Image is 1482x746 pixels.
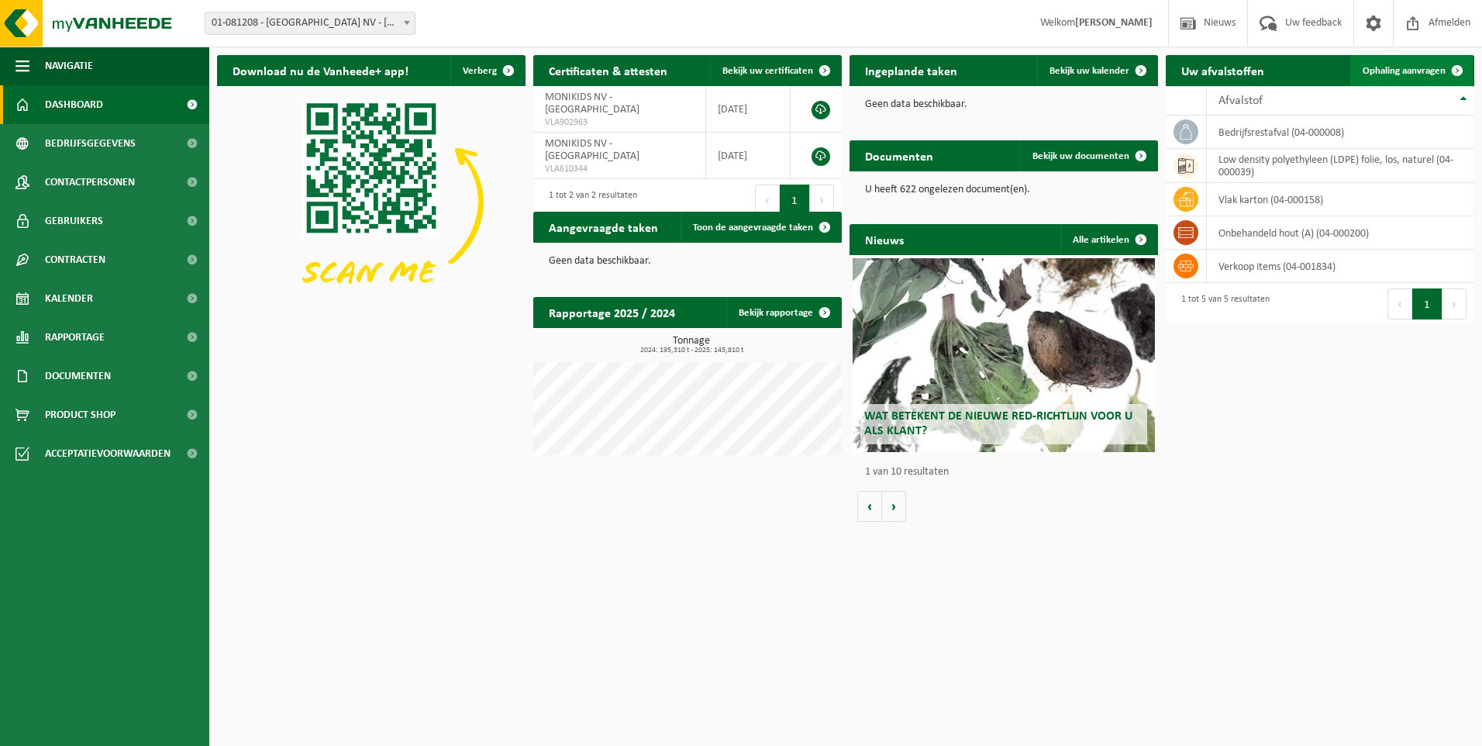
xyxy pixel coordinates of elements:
[1049,66,1129,76] span: Bekijk uw kalender
[1363,66,1446,76] span: Ophaling aanvragen
[865,185,1143,195] p: U heeft 622 ongelezen document(en).
[463,66,497,76] span: Verberg
[1060,224,1156,255] a: Alle artikelen
[533,55,683,85] h2: Certificaten & attesten
[45,240,105,279] span: Contracten
[45,279,93,318] span: Kalender
[45,163,135,202] span: Contactpersonen
[850,140,949,171] h2: Documenten
[1207,250,1474,283] td: verkoop items (04-001834)
[1207,149,1474,183] td: low density polyethyleen (LDPE) folie, los, naturel (04-000039)
[45,434,171,473] span: Acceptatievoorwaarden
[853,258,1155,452] a: Wat betekent de nieuwe RED-richtlijn voor u als klant?
[541,336,842,354] h3: Tonnage
[850,224,919,254] h2: Nieuws
[205,12,415,35] span: 01-081208 - MONIKIDS NV - SINT-NIKLAAS
[1174,287,1270,321] div: 1 tot 5 van 5 resultaten
[780,185,810,216] button: 1
[205,12,415,34] span: 01-081208 - MONIKIDS NV - SINT-NIKLAAS
[541,183,637,217] div: 1 tot 2 van 2 resultaten
[726,297,840,328] a: Bekijk rapportage
[545,138,639,162] span: MONIKIDS NV - [GEOGRAPHIC_DATA]
[857,491,882,522] button: Vorige
[865,467,1150,478] p: 1 van 10 resultaten
[217,86,526,318] img: Download de VHEPlus App
[533,297,691,327] h2: Rapportage 2025 / 2024
[1166,55,1280,85] h2: Uw afvalstoffen
[545,92,639,116] span: MONIKIDS NV - [GEOGRAPHIC_DATA]
[45,47,93,85] span: Navigatie
[1037,55,1156,86] a: Bekijk uw kalender
[864,410,1132,437] span: Wat betekent de nieuwe RED-richtlijn voor u als klant?
[533,212,674,242] h2: Aangevraagde taken
[45,318,105,357] span: Rapportage
[549,256,826,267] p: Geen data beschikbaar.
[545,163,694,175] span: VLA610344
[45,124,136,163] span: Bedrijfsgegevens
[545,116,694,129] span: VLA902963
[1218,95,1263,107] span: Afvalstof
[706,86,790,133] td: [DATE]
[722,66,813,76] span: Bekijk uw certificaten
[541,347,842,354] span: 2024: 195,310 t - 2025: 145,810 t
[450,55,524,86] button: Verberg
[1350,55,1473,86] a: Ophaling aanvragen
[681,212,840,243] a: Toon de aangevraagde taken
[882,491,906,522] button: Volgende
[217,55,424,85] h2: Download nu de Vanheede+ app!
[45,202,103,240] span: Gebruikers
[1442,288,1466,319] button: Next
[693,223,813,233] span: Toon de aangevraagde taken
[710,55,840,86] a: Bekijk uw certificaten
[1020,140,1156,171] a: Bekijk uw documenten
[1207,216,1474,250] td: onbehandeld hout (A) (04-000200)
[755,185,780,216] button: Previous
[706,133,790,179] td: [DATE]
[1075,17,1153,29] strong: [PERSON_NAME]
[1412,288,1442,319] button: 1
[1387,288,1412,319] button: Previous
[45,357,111,395] span: Documenten
[45,85,103,124] span: Dashboard
[1032,151,1129,161] span: Bekijk uw documenten
[850,55,973,85] h2: Ingeplande taken
[45,395,115,434] span: Product Shop
[865,99,1143,110] p: Geen data beschikbaar.
[810,185,834,216] button: Next
[1207,183,1474,216] td: vlak karton (04-000158)
[1207,116,1474,149] td: bedrijfsrestafval (04-000008)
